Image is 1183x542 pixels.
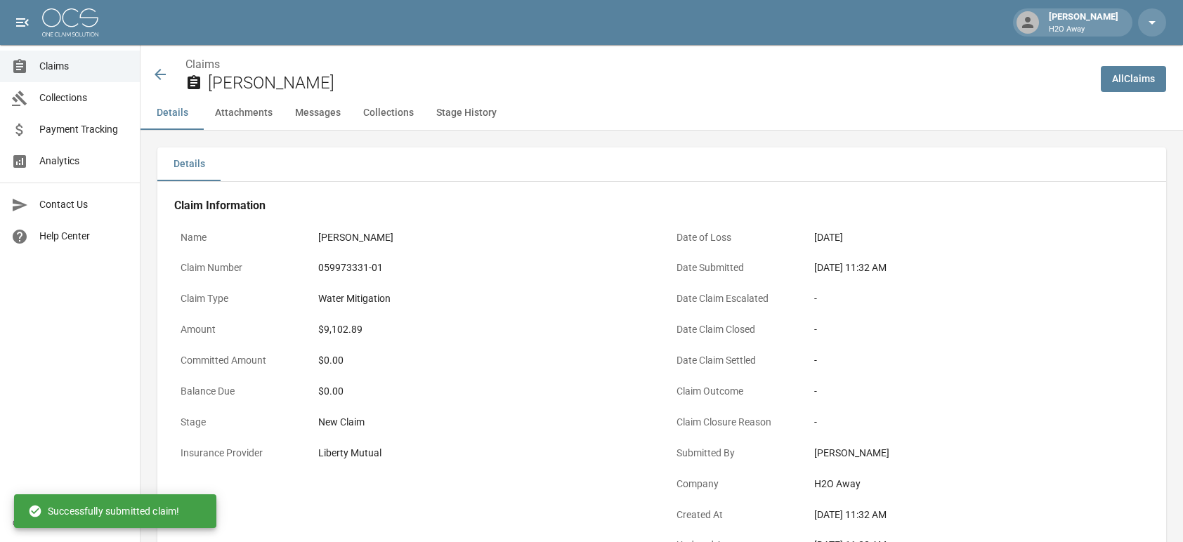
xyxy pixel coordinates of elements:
button: Details [157,147,221,181]
p: Claim Closure Reason [670,409,797,436]
a: AllClaims [1101,66,1166,92]
button: Messages [284,96,352,130]
p: Submitted By [670,439,797,467]
div: $0.00 [318,353,647,368]
button: Attachments [204,96,284,130]
p: Balance Due [174,378,301,405]
button: Stage History [425,96,508,130]
img: ocs-logo-white-transparent.png [42,8,98,37]
div: details tabs [157,147,1166,181]
p: Company [670,470,797,498]
h4: Claim Information [174,199,1149,213]
div: New Claim [318,415,647,430]
div: H2O Away [814,477,1143,491]
a: Claims [185,58,220,71]
span: Contact Us [39,197,129,212]
div: Water Mitigation [318,291,391,306]
span: Help Center [39,229,129,244]
span: Claims [39,59,129,74]
div: - [814,384,1143,399]
p: Date of Loss [670,224,797,251]
div: $0.00 [318,384,647,399]
p: Date Submitted [670,254,797,282]
div: Successfully submitted claim! [28,498,179,524]
p: Claim Outcome [670,378,797,405]
div: © 2025 One Claim Solution [13,516,127,530]
p: Stage [174,409,301,436]
span: Payment Tracking [39,122,129,137]
div: [PERSON_NAME] [814,446,1143,461]
p: Name [174,224,301,251]
p: Committed Amount [174,347,301,374]
div: [PERSON_NAME] [1043,10,1124,35]
span: Analytics [39,154,129,168]
p: Date Claim Settled [670,347,797,374]
div: 059973331-01 [318,260,383,275]
button: open drawer [8,8,37,37]
div: [DATE] 11:32 AM [814,508,1143,522]
div: - [814,291,1143,306]
nav: breadcrumb [185,56,1090,73]
div: [DATE] [814,230,843,245]
div: - [814,415,1143,430]
h2: [PERSON_NAME] [208,73,1090,93]
div: Liberty Mutual [318,446,381,461]
p: Created At [670,501,797,529]
p: Date Claim Closed [670,316,797,343]
span: Collections [39,91,129,105]
div: $9,102.89 [318,322,362,337]
p: Claim Type [174,285,301,312]
p: Insurance Provider [174,439,301,467]
p: H2O Away [1049,24,1118,36]
div: [DATE] 11:32 AM [814,260,1143,275]
div: [PERSON_NAME] [318,230,393,245]
div: - [814,322,1143,337]
button: Details [140,96,204,130]
button: Collections [352,96,425,130]
p: Claim Number [174,254,301,282]
div: anchor tabs [140,96,1183,130]
p: Amount [174,316,301,343]
p: Date Claim Escalated [670,285,797,312]
div: - [814,353,1143,368]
